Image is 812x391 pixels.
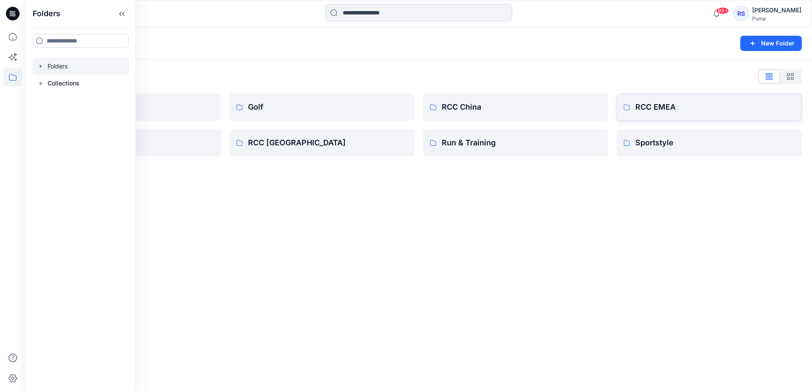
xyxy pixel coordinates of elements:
[635,137,795,149] p: Sportstyle
[423,93,608,121] a: RCC China
[229,93,414,121] a: Golf
[617,93,802,121] a: RCC EMEA
[740,36,802,51] button: New Folder
[423,129,608,156] a: Run & Training
[48,78,79,88] p: Collections
[716,7,729,14] span: 99+
[229,129,414,156] a: RCC [GEOGRAPHIC_DATA]
[248,137,408,149] p: RCC [GEOGRAPHIC_DATA]
[617,129,802,156] a: Sportstyle
[752,15,801,22] div: Puma
[752,5,801,15] div: [PERSON_NAME]
[248,101,408,113] p: Golf
[635,101,795,113] p: RCC EMEA
[442,101,601,113] p: RCC China
[733,6,749,21] div: RS
[442,137,601,149] p: Run & Training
